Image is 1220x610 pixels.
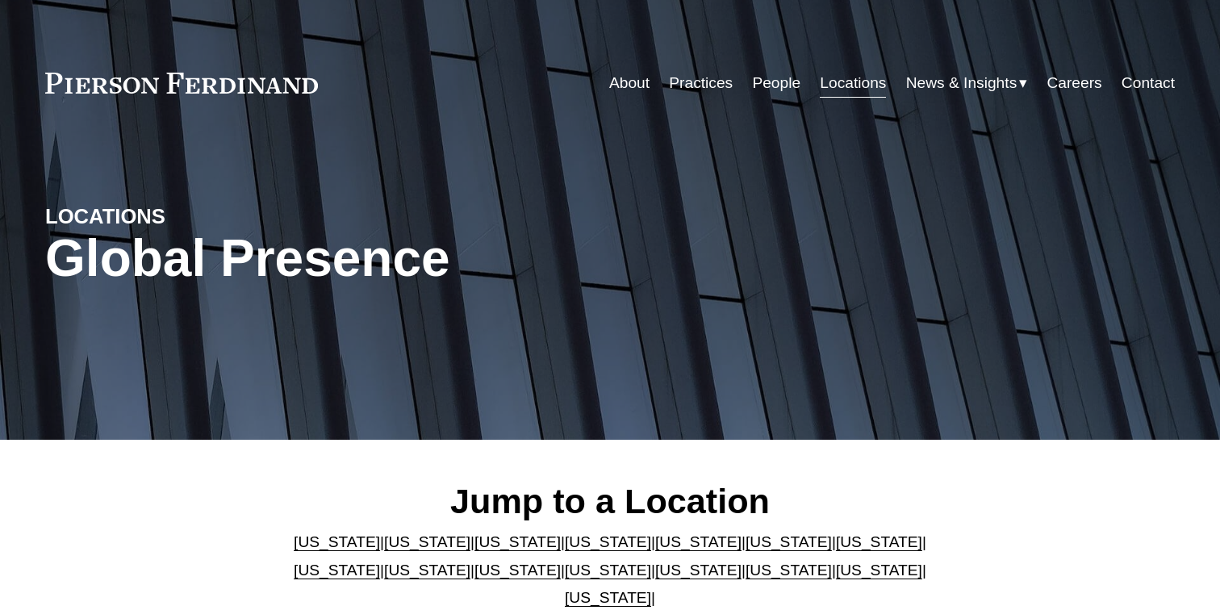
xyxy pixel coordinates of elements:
[836,562,922,579] a: [US_STATE]
[655,533,742,550] a: [US_STATE]
[565,562,651,579] a: [US_STATE]
[1122,68,1175,98] a: Contact
[746,533,832,550] a: [US_STATE]
[820,68,886,98] a: Locations
[45,203,328,229] h4: LOCATIONS
[474,533,561,550] a: [US_STATE]
[669,68,733,98] a: Practices
[281,480,940,522] h2: Jump to a Location
[294,562,380,579] a: [US_STATE]
[565,533,651,550] a: [US_STATE]
[906,69,1017,98] span: News & Insights
[836,533,922,550] a: [US_STATE]
[294,533,380,550] a: [US_STATE]
[474,562,561,579] a: [US_STATE]
[384,562,470,579] a: [US_STATE]
[746,562,832,579] a: [US_STATE]
[384,533,470,550] a: [US_STATE]
[609,68,650,98] a: About
[45,229,798,288] h1: Global Presence
[752,68,800,98] a: People
[565,589,651,606] a: [US_STATE]
[1047,68,1101,98] a: Careers
[655,562,742,579] a: [US_STATE]
[906,68,1028,98] a: folder dropdown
